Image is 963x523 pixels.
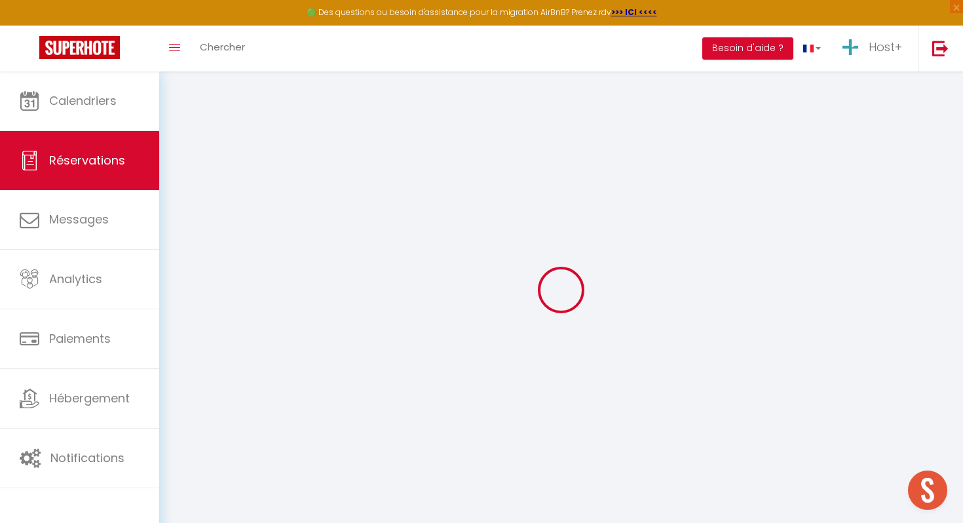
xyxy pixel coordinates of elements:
[840,37,860,57] img: ...
[49,390,130,406] span: Hébergement
[49,211,109,227] span: Messages
[49,152,125,168] span: Réservations
[49,271,102,287] span: Analytics
[190,26,255,71] a: Chercher
[932,40,949,56] img: logout
[831,26,918,71] a: ... Host+
[49,330,111,347] span: Paiements
[908,471,947,510] div: Ouvrir le chat
[39,36,120,59] img: Super Booking
[49,92,117,109] span: Calendriers
[702,37,793,60] button: Besoin d'aide ?
[50,450,124,466] span: Notifications
[611,7,657,18] a: >>> ICI <<<<
[200,40,245,54] span: Chercher
[869,39,902,55] span: Host+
